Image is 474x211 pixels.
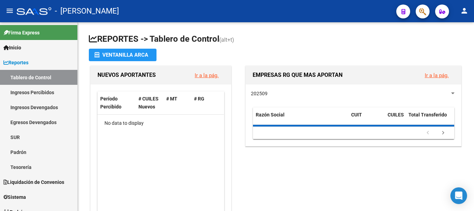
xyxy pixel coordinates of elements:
mat-icon: person [460,7,468,15]
a: go to previous page [421,129,434,137]
span: CUIT [351,112,362,117]
span: # CUILES Nuevos [138,96,159,109]
a: Ir a la pág. [425,72,449,79]
button: Ir a la pág. [189,69,224,82]
datatable-header-cell: # MT [163,91,191,114]
span: Total Transferido [408,112,447,117]
datatable-header-cell: Razón Social [253,107,348,130]
span: Período Percibido [100,96,121,109]
datatable-header-cell: CUILES [385,107,406,130]
span: Sistema [3,193,26,201]
div: No data to display [98,115,224,132]
span: Inicio [3,44,21,51]
span: (alt+t) [219,36,234,43]
a: Ir a la pág. [195,72,219,79]
span: Liquidación de Convenios [3,178,64,186]
span: Firma Express [3,29,40,36]
h1: REPORTES -> Tablero de Control [89,33,463,46]
button: Ir a la pág. [419,69,454,82]
datatable-header-cell: Total Transferido [406,107,454,130]
button: Ventanilla ARCA [89,49,156,61]
datatable-header-cell: # CUILES Nuevos [136,91,163,114]
span: - [PERSON_NAME] [55,3,119,19]
span: Razón Social [256,112,285,117]
span: Reportes [3,59,28,66]
a: go to next page [437,129,450,137]
mat-icon: menu [6,7,14,15]
span: 202509 [251,91,268,96]
span: # RG [194,96,204,102]
span: CUILES [388,112,404,117]
span: NUEVOS APORTANTES [98,72,156,78]
span: EMPRESAS RG QUE MAS APORTAN [253,72,342,78]
span: # MT [166,96,177,102]
div: Open Intercom Messenger [450,187,467,204]
datatable-header-cell: # RG [191,91,219,114]
datatable-header-cell: CUIT [348,107,385,130]
datatable-header-cell: Período Percibido [98,91,136,114]
div: Ventanilla ARCA [94,49,151,61]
